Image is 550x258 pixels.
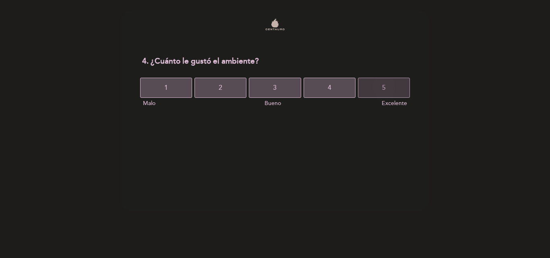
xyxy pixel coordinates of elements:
button: 4 [304,78,356,98]
span: 1 [164,76,168,99]
button: 3 [249,78,301,98]
button: 2 [194,78,246,98]
span: Excelente [382,100,407,107]
span: Bueno [265,100,281,107]
img: header_1680547531.png [247,18,303,31]
div: 4. ¿Cuánto le gustó el ambiente? [136,52,414,71]
span: 4 [328,76,331,99]
span: Malo [143,100,155,107]
span: 3 [273,76,277,99]
span: 5 [382,76,386,99]
button: 1 [140,78,192,98]
button: 5 [358,78,410,98]
span: 2 [219,76,222,99]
